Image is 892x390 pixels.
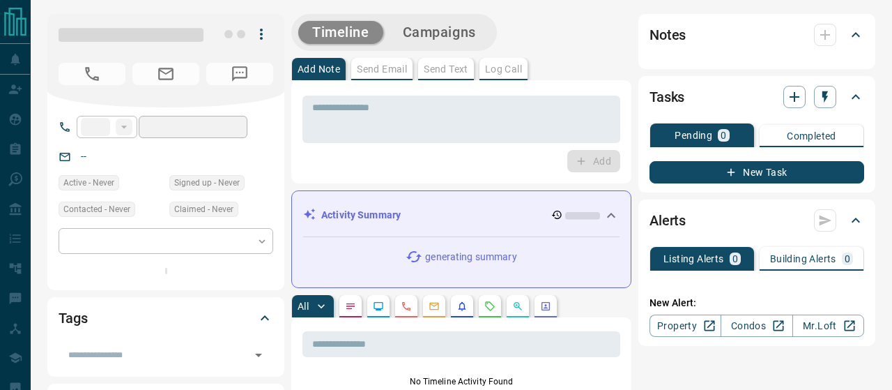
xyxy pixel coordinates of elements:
[298,301,309,311] p: All
[721,315,792,337] a: Condos
[770,254,836,264] p: Building Alerts
[63,202,130,216] span: Contacted - Never
[649,296,864,310] p: New Alert:
[429,301,440,312] svg: Emails
[649,315,721,337] a: Property
[425,250,516,264] p: generating summary
[298,64,340,74] p: Add Note
[321,208,401,223] p: Activity Summary
[373,301,384,312] svg: Lead Browsing Activity
[456,301,468,312] svg: Listing Alerts
[401,301,412,312] svg: Calls
[484,301,495,312] svg: Requests
[174,176,240,190] span: Signed up - Never
[298,21,383,44] button: Timeline
[649,204,864,237] div: Alerts
[389,21,490,44] button: Campaigns
[512,301,523,312] svg: Opportunities
[59,301,273,335] div: Tags
[81,151,86,162] a: --
[174,202,233,216] span: Claimed - Never
[649,80,864,114] div: Tasks
[249,345,268,365] button: Open
[59,307,87,329] h2: Tags
[303,202,620,228] div: Activity Summary
[345,301,356,312] svg: Notes
[302,375,620,388] p: No Timeline Activity Found
[732,254,738,264] p: 0
[845,254,850,264] p: 0
[649,161,864,183] button: New Task
[649,24,686,46] h2: Notes
[132,63,199,85] span: No Email
[59,63,125,85] span: No Number
[792,315,864,337] a: Mr.Loft
[649,86,684,108] h2: Tasks
[663,254,724,264] p: Listing Alerts
[649,18,864,52] div: Notes
[721,130,726,140] p: 0
[649,209,686,232] h2: Alerts
[63,176,114,190] span: Active - Never
[540,301,551,312] svg: Agent Actions
[206,63,273,85] span: No Number
[675,130,712,140] p: Pending
[787,131,836,141] p: Completed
